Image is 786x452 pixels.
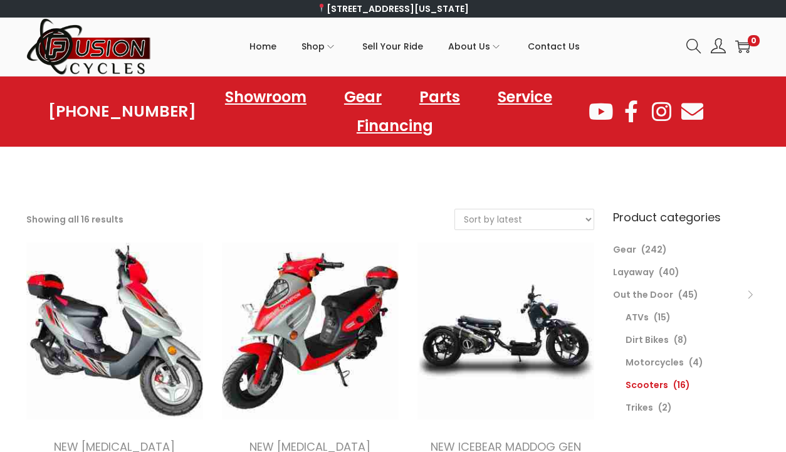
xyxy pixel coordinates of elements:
a: Service [485,83,565,112]
select: Shop order [455,209,594,229]
a: Out the Door [613,288,673,301]
a: Motorcycles [626,356,684,369]
a: 0 [735,39,750,54]
nav: Menu [196,83,587,140]
span: About Us [448,31,490,62]
a: Scooters [626,379,668,391]
a: Gear [613,243,636,256]
span: (242) [641,243,667,256]
span: (40) [659,266,679,278]
a: Home [249,18,276,75]
span: (16) [673,379,690,391]
img: Woostify retina logo [26,18,152,76]
span: Home [249,31,276,62]
a: Sell Your Ride [362,18,423,75]
nav: Primary navigation [152,18,677,75]
a: Financing [344,112,446,140]
a: Shop [301,18,337,75]
h6: Product categories [613,209,760,226]
span: (45) [678,288,698,301]
a: Parts [407,83,473,112]
a: Dirt Bikes [626,334,669,346]
span: Contact Us [528,31,580,62]
span: (8) [674,334,688,346]
a: Gear [332,83,394,112]
a: Contact Us [528,18,580,75]
a: [STREET_ADDRESS][US_STATE] [317,3,469,15]
a: Layaway [613,266,654,278]
img: 📍 [317,4,326,13]
a: Trikes [626,401,653,414]
span: Shop [301,31,325,62]
a: [PHONE_NUMBER] [48,103,196,120]
a: About Us [448,18,503,75]
span: (4) [689,356,703,369]
a: ATVs [626,311,649,323]
a: Showroom [212,83,319,112]
span: (15) [654,311,671,323]
span: (2) [658,401,672,414]
p: Showing all 16 results [26,211,123,228]
span: Sell Your Ride [362,31,423,62]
